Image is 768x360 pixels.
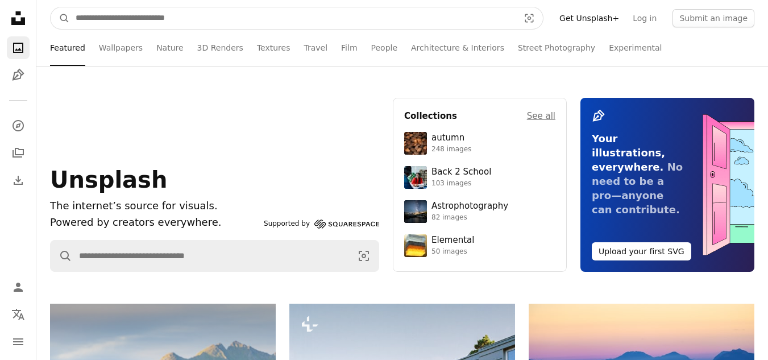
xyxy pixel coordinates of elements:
[7,303,30,326] button: Language
[7,7,30,32] a: Home — Unsplash
[51,241,72,271] button: Search Unsplash
[516,7,543,29] button: Visual search
[7,169,30,192] a: Download History
[341,30,357,66] a: Film
[404,200,555,223] a: Astrophotography82 images
[404,109,457,123] h4: Collections
[431,235,474,246] div: Elemental
[7,330,30,353] button: Menu
[404,132,555,155] a: autumn248 images
[404,200,427,223] img: photo-1538592487700-be96de73306f
[99,30,143,66] a: Wallpapers
[50,240,379,272] form: Find visuals sitewide
[518,30,595,66] a: Street Photography
[553,9,626,27] a: Get Unsplash+
[50,198,259,214] h1: The internet’s source for visuals.
[50,7,543,30] form: Find visuals sitewide
[371,30,398,66] a: People
[527,109,555,123] a: See all
[51,7,70,29] button: Search Unsplash
[404,234,555,257] a: Elemental50 images
[7,36,30,59] a: Photos
[156,30,183,66] a: Nature
[672,9,754,27] button: Submit an image
[592,133,665,173] span: Your illustrations, everywhere.
[404,234,427,257] img: premium_photo-1751985761161-8a269d884c29
[304,30,327,66] a: Travel
[431,133,471,144] div: autumn
[7,114,30,137] a: Explore
[404,166,555,189] a: Back 2 School103 images
[431,145,471,154] div: 248 images
[404,166,427,189] img: premium_photo-1683135218355-6d72011bf303
[264,217,379,231] a: Supported by
[411,30,504,66] a: Architecture & Interiors
[197,30,243,66] a: 3D Renders
[626,9,663,27] a: Log in
[404,132,427,155] img: photo-1637983927634-619de4ccecac
[592,242,691,260] button: Upload your first SVG
[431,247,474,256] div: 50 images
[349,241,379,271] button: Visual search
[609,30,662,66] a: Experimental
[50,214,259,231] p: Powered by creators everywhere.
[7,64,30,86] a: Illustrations
[431,213,508,222] div: 82 images
[431,201,508,212] div: Astrophotography
[50,167,167,193] span: Unsplash
[431,179,491,188] div: 103 images
[7,142,30,164] a: Collections
[7,276,30,299] a: Log in / Sign up
[431,167,491,178] div: Back 2 School
[257,30,290,66] a: Textures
